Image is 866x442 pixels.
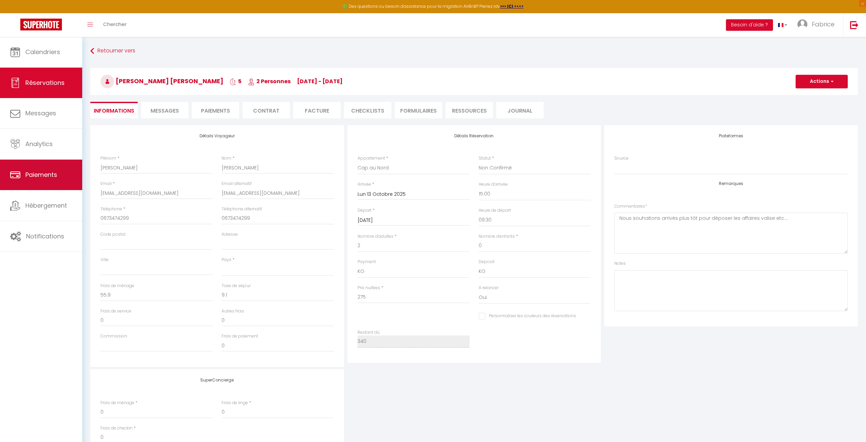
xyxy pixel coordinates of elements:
a: >>> ICI <<<< [500,3,524,9]
label: Prix nuitées [358,285,380,291]
h4: Plateformes [614,134,848,138]
span: Chercher [103,21,127,28]
label: Frais de linge [222,400,248,406]
label: Frais de ménage [100,400,134,406]
span: [PERSON_NAME] [PERSON_NAME] [100,77,223,85]
label: Payment [358,259,376,265]
li: Ressources [446,102,493,118]
li: Contrat [243,102,290,118]
h4: Remarques [614,181,848,186]
li: Informations [90,102,138,118]
img: Super Booking [20,19,62,30]
label: Ville [100,257,109,263]
label: Commentaires [614,203,647,210]
a: Chercher [98,13,132,37]
label: Deposit [479,259,495,265]
li: Journal [496,102,544,118]
a: ... Fabrice [792,13,843,37]
label: Frais de ménage [100,283,134,289]
button: Besoin d'aide ? [726,19,773,31]
h4: SuperConcierge [100,378,334,382]
span: Hébergement [25,201,67,210]
h4: Détails Voyageur [100,134,334,138]
label: Téléphone [100,206,122,212]
li: FORMULAIRES [395,102,442,118]
label: Heure d'arrivée [479,181,508,188]
label: Frais de paiement [222,333,258,340]
img: logout [850,21,859,29]
label: Code postal [100,231,126,238]
label: Adresse [222,231,238,238]
label: Frais de service [100,308,131,315]
label: Nombre d'adultes [358,233,393,240]
label: Restant dû [358,329,380,336]
label: Nom [222,155,231,162]
label: Téléphone alternatif [222,206,262,212]
label: Commission [100,333,127,340]
label: Taxe de séjour [222,283,251,289]
a: Retourner vers [90,45,858,57]
li: Facture [293,102,341,118]
label: Nombre d'enfants [479,233,515,240]
span: Messages [25,109,56,117]
span: Notifications [26,232,64,240]
span: Fabrice [812,20,835,28]
label: Frais de checkin [100,425,133,432]
span: [DATE] - [DATE] [297,77,343,85]
label: Départ [358,207,371,214]
label: Notes [614,260,626,267]
img: ... [797,19,807,29]
label: Arrivée [358,181,371,188]
li: Paiements [192,102,239,118]
span: 2 Personnes [248,77,291,85]
label: Prénom [100,155,116,162]
span: Paiements [25,170,57,179]
h4: Détails Réservation [358,134,591,138]
span: Calendriers [25,48,60,56]
label: Appartement [358,155,385,162]
label: Email [100,181,112,187]
label: Heure de départ [479,207,511,214]
label: A relancer [479,285,499,291]
label: Statut [479,155,491,162]
span: Réservations [25,78,65,87]
li: CHECKLISTS [344,102,391,118]
label: Pays [222,257,231,263]
label: Email alternatif [222,181,252,187]
label: Source [614,155,629,162]
span: Messages [151,107,179,115]
span: 5 [230,77,242,85]
button: Actions [796,75,848,88]
label: Autres frais [222,308,244,315]
span: Analytics [25,140,53,148]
